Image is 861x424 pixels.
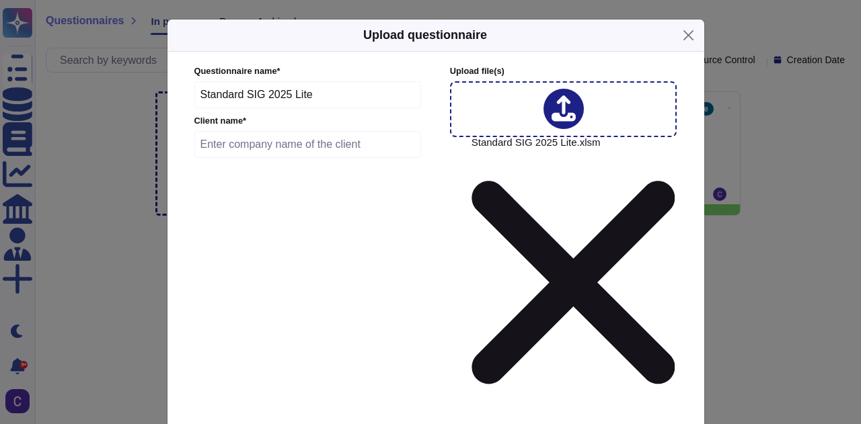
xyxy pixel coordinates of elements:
[194,81,422,108] input: Enter questionnaire name
[363,26,487,44] h5: Upload questionnaire
[194,131,422,158] input: Enter company name of the client
[472,137,675,418] span: Standard SIG 2025 Lite.xlsm
[194,117,422,126] label: Client name
[194,67,422,76] label: Questionnaire name
[450,66,504,76] span: Upload file (s)
[678,25,699,46] button: Close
